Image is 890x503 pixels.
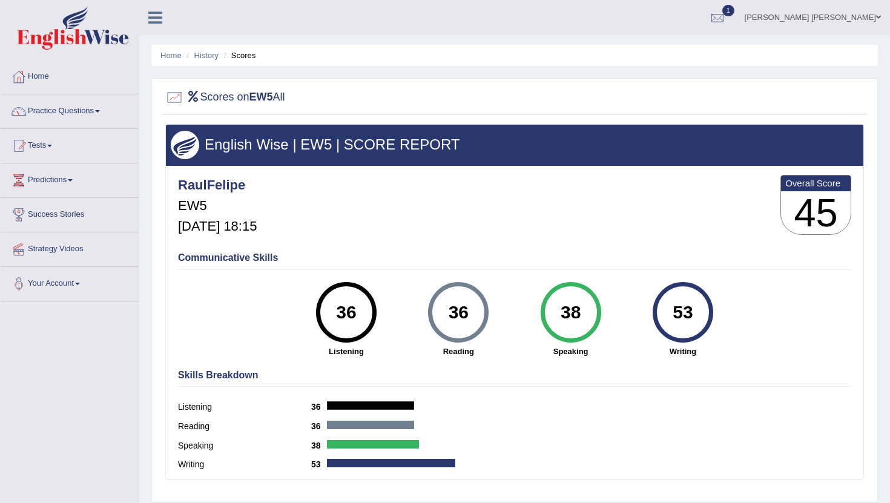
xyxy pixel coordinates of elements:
[1,232,139,263] a: Strategy Videos
[521,346,621,357] strong: Speaking
[785,178,846,188] b: Overall Score
[171,137,859,153] h3: English Wise | EW5 | SCORE REPORT
[178,252,851,263] h4: Communicative Skills
[165,88,285,107] h2: Scores on All
[178,370,851,381] h4: Skills Breakdown
[633,346,733,357] strong: Writing
[194,51,219,60] a: History
[160,51,182,60] a: Home
[549,287,593,338] div: 38
[311,459,327,469] b: 53
[781,191,851,235] h3: 45
[171,131,199,159] img: wings.png
[178,420,311,433] label: Reading
[409,346,509,357] strong: Reading
[1,60,139,90] a: Home
[1,267,139,297] a: Your Account
[178,401,311,413] label: Listening
[437,287,481,338] div: 36
[1,129,139,159] a: Tests
[178,219,257,234] h5: [DATE] 18:15
[1,94,139,125] a: Practice Questions
[722,5,734,16] span: 1
[324,287,368,338] div: 36
[1,198,139,228] a: Success Stories
[221,50,256,61] li: Scores
[311,441,327,450] b: 38
[178,178,257,192] h4: RaulFelipe
[178,199,257,213] h5: EW5
[178,439,311,452] label: Speaking
[311,421,327,431] b: 36
[1,163,139,194] a: Predictions
[661,287,705,338] div: 53
[311,402,327,412] b: 36
[296,346,396,357] strong: Listening
[249,91,273,103] b: EW5
[178,458,311,471] label: Writing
